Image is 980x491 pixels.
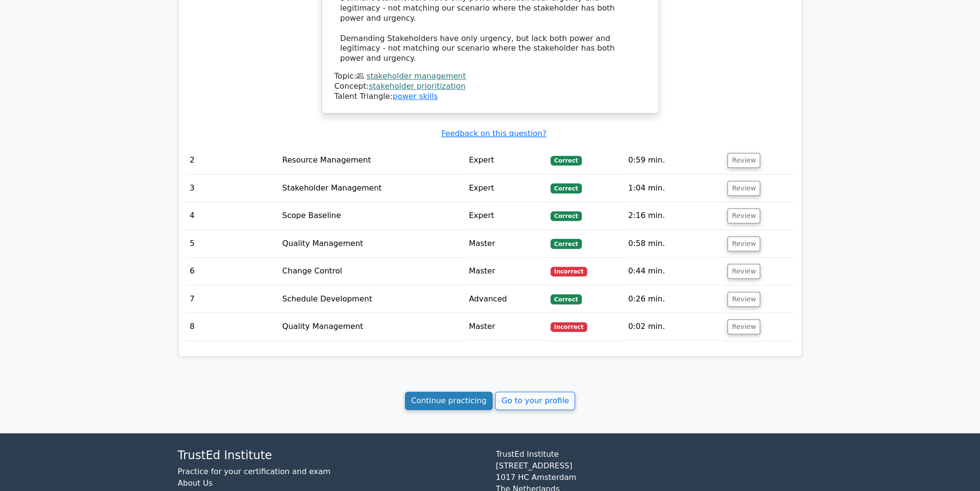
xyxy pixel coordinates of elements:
td: Advanced [465,286,547,313]
td: Expert [465,202,547,230]
h4: TrustEd Institute [178,449,484,463]
div: Concept: [335,82,646,92]
td: 2 [186,147,279,174]
span: Correct [550,294,582,304]
button: Review [727,153,760,168]
button: Review [727,236,760,251]
td: 2:16 min. [624,202,724,230]
button: Review [727,264,760,279]
td: 7 [186,286,279,313]
a: Practice for your certification and exam [178,467,331,476]
td: Resource Management [279,147,465,174]
td: 0:59 min. [624,147,724,174]
span: Correct [550,156,582,165]
td: 0:26 min. [624,286,724,313]
button: Review [727,319,760,334]
td: Schedule Development [279,286,465,313]
button: Review [727,181,760,196]
span: Correct [550,239,582,248]
a: About Us [178,478,213,488]
td: Quality Management [279,313,465,341]
td: 0:44 min. [624,258,724,285]
div: Talent Triangle: [335,71,646,101]
span: Incorrect [550,322,588,332]
span: Correct [550,183,582,193]
span: Incorrect [550,267,588,276]
td: 1:04 min. [624,175,724,202]
a: power skills [392,92,438,101]
a: stakeholder prioritization [369,82,466,91]
td: 3 [186,175,279,202]
td: Expert [465,147,547,174]
a: Continue practicing [405,392,493,410]
td: Scope Baseline [279,202,465,230]
td: Change Control [279,258,465,285]
td: 5 [186,230,279,258]
td: Master [465,313,547,341]
a: stakeholder management [366,71,466,81]
a: Go to your profile [495,392,575,410]
td: 4 [186,202,279,230]
td: 0:02 min. [624,313,724,341]
td: Quality Management [279,230,465,258]
a: Feedback on this question? [441,129,546,138]
div: Topic: [335,71,646,82]
td: 8 [186,313,279,341]
td: Expert [465,175,547,202]
td: Master [465,230,547,258]
td: Master [465,258,547,285]
span: Correct [550,211,582,221]
td: 0:58 min. [624,230,724,258]
td: 6 [186,258,279,285]
td: Stakeholder Management [279,175,465,202]
button: Review [727,292,760,307]
button: Review [727,208,760,223]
